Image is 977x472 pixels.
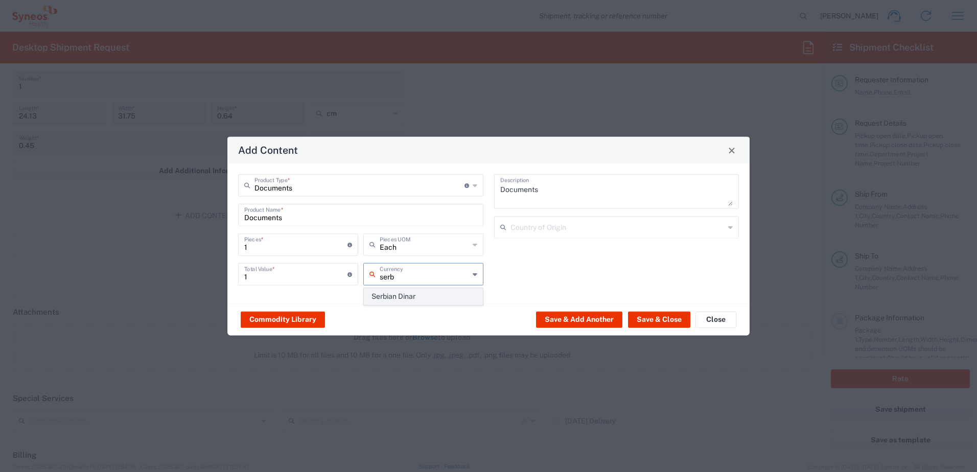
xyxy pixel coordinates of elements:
[695,311,736,327] button: Close
[364,289,482,304] span: Serbian Dinar
[241,311,325,327] button: Commodity Library
[238,143,298,157] h4: Add Content
[628,311,690,327] button: Save & Close
[725,143,739,157] button: Close
[536,311,622,327] button: Save & Add Another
